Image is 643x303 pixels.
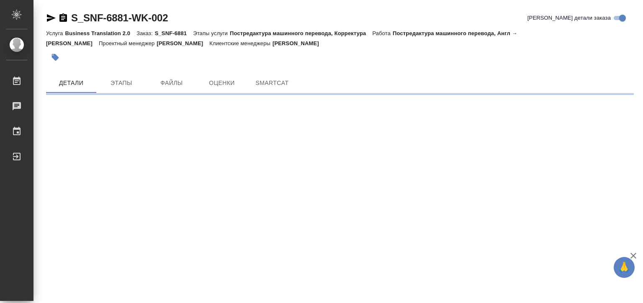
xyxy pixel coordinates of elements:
[155,30,193,36] p: S_SNF-6881
[209,40,273,46] p: Клиентские менеджеры
[101,78,141,88] span: Этапы
[193,30,230,36] p: Этапы услуги
[617,259,631,276] span: 🙏
[46,48,64,67] button: Добавить тэг
[230,30,372,36] p: Постредактура машинного перевода, Корректура
[71,12,168,23] a: S_SNF-6881-WK-002
[46,13,56,23] button: Скопировать ссылку для ЯМессенджера
[202,78,242,88] span: Оценки
[614,257,635,278] button: 🙏
[58,13,68,23] button: Скопировать ссылку
[252,78,292,88] span: SmartCat
[136,30,154,36] p: Заказ:
[273,40,325,46] p: [PERSON_NAME]
[65,30,136,36] p: Business Translation 2.0
[527,14,611,22] span: [PERSON_NAME] детали заказа
[46,30,65,36] p: Услуга
[51,78,91,88] span: Детали
[157,40,209,46] p: [PERSON_NAME]
[99,40,157,46] p: Проектный менеджер
[152,78,192,88] span: Файлы
[372,30,393,36] p: Работа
